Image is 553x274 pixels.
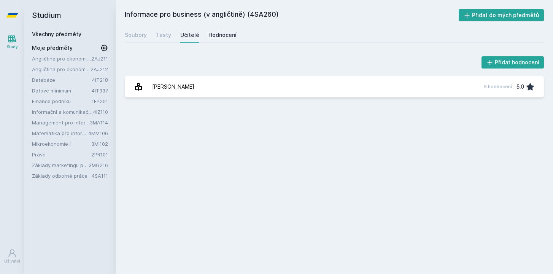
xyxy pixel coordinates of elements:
[484,84,512,90] div: 5 hodnocení
[481,56,544,68] button: Přidat hodnocení
[459,9,544,21] button: Přidat do mých předmětů
[125,76,544,97] a: [PERSON_NAME] 5 hodnocení 5.0
[180,31,199,39] div: Učitelé
[32,108,93,116] a: Informační a komunikační technologie
[4,258,20,264] div: Uživatel
[92,98,108,104] a: 1FP201
[152,79,194,94] div: [PERSON_NAME]
[32,65,91,73] a: Angličtina pro ekonomická studia 2 (B2/C1)
[32,151,91,158] a: Právo
[92,77,108,83] a: 4IT218
[32,44,73,52] span: Moje předměty
[91,56,108,62] a: 2AJ211
[93,109,108,115] a: 4IZ110
[125,31,147,39] div: Soubory
[208,27,237,43] a: Hodnocení
[91,141,108,147] a: 3MI102
[208,31,237,39] div: Hodnocení
[2,245,23,268] a: Uživatel
[89,162,108,168] a: 3MG216
[32,76,92,84] a: Databáze
[516,79,524,94] div: 5.0
[91,66,108,72] a: 2AJ212
[156,27,171,43] a: Testy
[32,172,92,180] a: Základy odborné práce
[91,151,108,158] a: 2PR101
[32,161,89,169] a: Základy marketingu pro informatiky a statistiky
[90,119,108,126] a: 3MA114
[32,140,91,148] a: Mikroekonomie I
[92,173,108,179] a: 4SA111
[180,27,199,43] a: Učitelé
[32,129,88,137] a: Matematika pro informatiky
[156,31,171,39] div: Testy
[88,130,108,136] a: 4MM106
[2,30,23,54] a: Study
[92,88,108,94] a: 4IT337
[32,87,92,94] a: Datové minimum
[7,44,18,50] div: Study
[125,9,459,21] h2: Informace pro business (v angličtině) (4SA260)
[125,27,147,43] a: Soubory
[32,31,81,37] a: Všechny předměty
[32,97,92,105] a: Finance podniku
[32,119,90,126] a: Management pro informatiky a statistiky
[32,55,91,62] a: Angličtina pro ekonomická studia 1 (B2/C1)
